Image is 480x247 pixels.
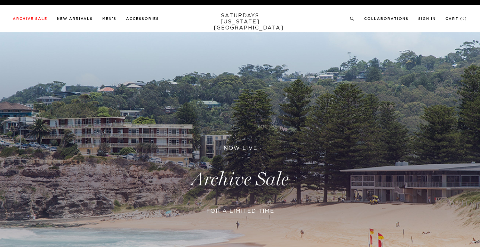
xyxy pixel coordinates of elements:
[364,17,409,21] a: Collaborations
[418,17,436,21] a: Sign In
[214,13,267,31] a: SATURDAYS[US_STATE][GEOGRAPHIC_DATA]
[462,18,465,21] small: 0
[126,17,159,21] a: Accessories
[445,17,467,21] a: Cart (0)
[13,17,47,21] a: Archive Sale
[102,17,116,21] a: Men's
[57,17,93,21] a: New Arrivals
